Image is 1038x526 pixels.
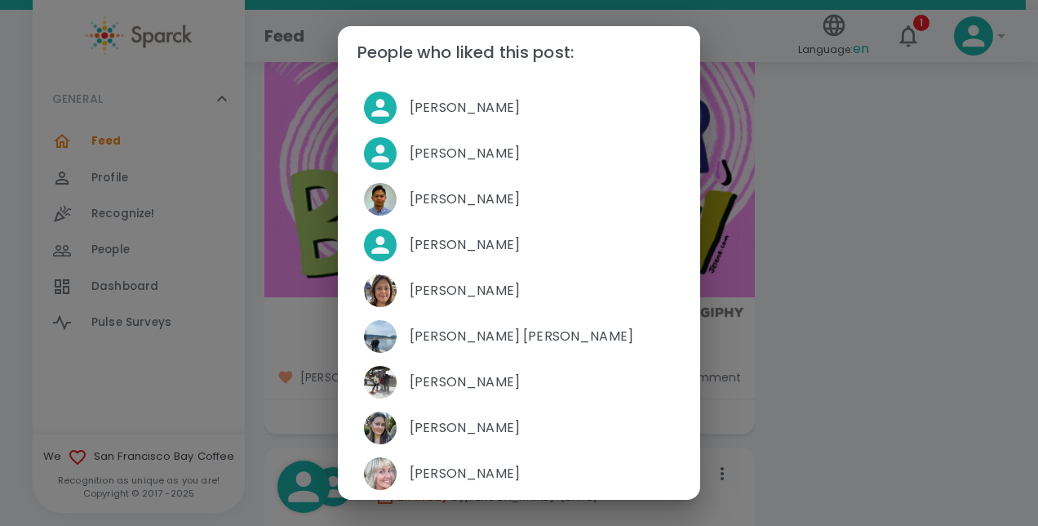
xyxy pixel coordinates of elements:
span: [PERSON_NAME] [410,281,674,301]
span: [PERSON_NAME] [410,418,674,438]
div: Picture of Mikhail Coloyan[PERSON_NAME] [351,176,687,222]
span: [PERSON_NAME] [410,464,674,484]
div: Picture of Mackenzie Vega[PERSON_NAME] [351,405,687,451]
img: Picture of Tania Roybal [364,366,397,399]
h2: People who liked this post: [338,26,700,78]
img: Picture of Anna Belle Heredia [364,320,397,353]
img: Picture of Linda Chock [364,457,397,490]
div: Picture of Brenda Jacome[PERSON_NAME] [351,268,687,314]
div: Picture of Tania Roybal[PERSON_NAME] [351,359,687,405]
span: [PERSON_NAME] [PERSON_NAME] [410,327,674,346]
span: [PERSON_NAME] [410,235,674,255]
span: [PERSON_NAME] [410,372,674,392]
div: [PERSON_NAME] [351,85,687,131]
img: Picture of Brenda Jacome [364,274,397,307]
div: Picture of Anna Belle Heredia[PERSON_NAME] [PERSON_NAME] [351,314,687,359]
div: [PERSON_NAME] [351,131,687,176]
span: [PERSON_NAME] [410,189,674,209]
img: Picture of Mackenzie Vega [364,412,397,444]
div: Picture of Linda Chock[PERSON_NAME] [351,451,687,497]
span: [PERSON_NAME] [410,144,674,163]
img: Picture of Mikhail Coloyan [364,183,397,216]
span: [PERSON_NAME] [410,98,674,118]
div: [PERSON_NAME] [351,222,687,268]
